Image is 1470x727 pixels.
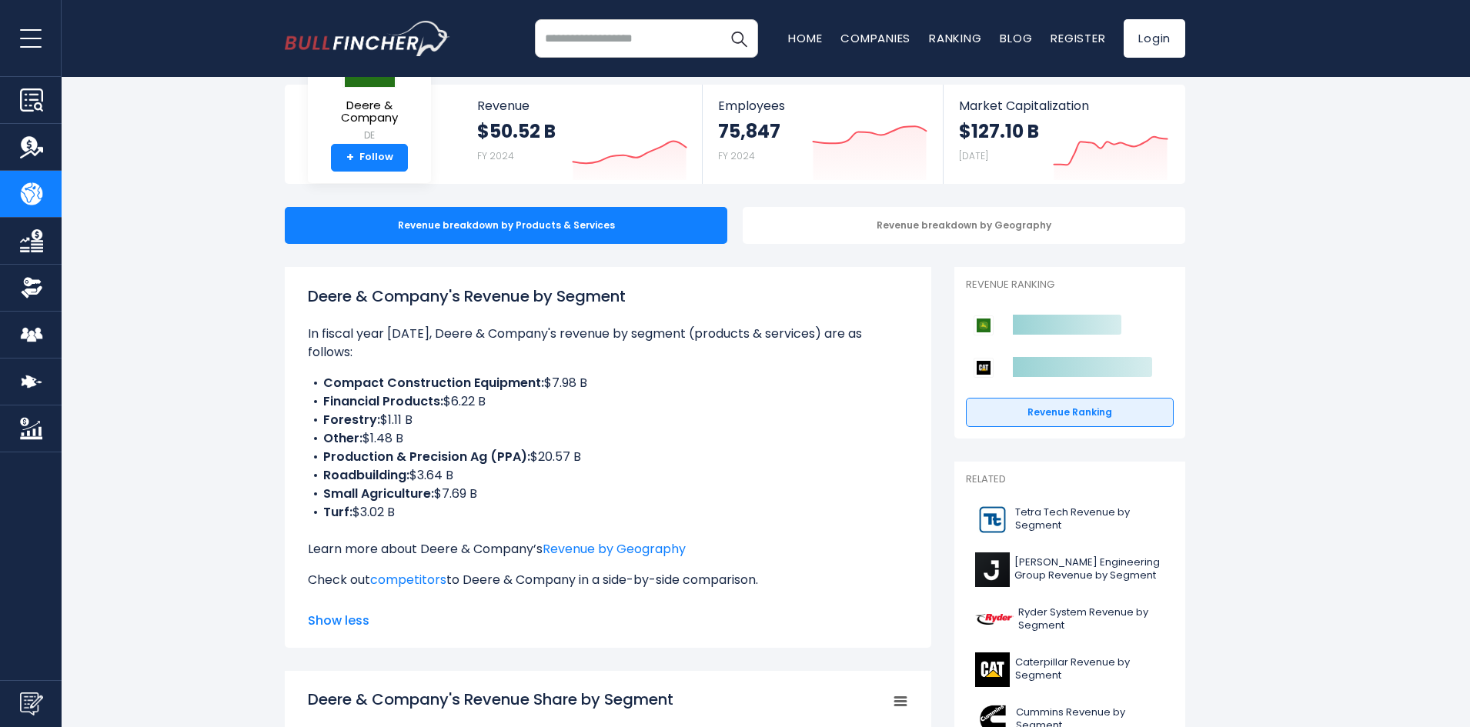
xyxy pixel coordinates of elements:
[1124,19,1185,58] a: Login
[308,485,908,503] li: $7.69 B
[477,149,514,162] small: FY 2024
[323,374,544,392] b: Compact Construction Equipment:
[1015,656,1164,682] span: Caterpillar Revenue by Segment
[308,612,908,630] span: Show less
[370,571,446,589] a: competitors
[1000,30,1032,46] a: Blog
[1051,30,1105,46] a: Register
[788,30,822,46] a: Home
[959,119,1039,143] strong: $127.10 B
[966,473,1174,486] p: Related
[966,599,1174,641] a: Ryder System Revenue by Segment
[743,207,1185,244] div: Revenue breakdown by Geography
[718,119,780,143] strong: 75,847
[323,429,362,447] b: Other:
[308,689,673,710] tspan: Deere & Company's Revenue Share by Segment
[1014,556,1164,582] span: [PERSON_NAME] Engineering Group Revenue by Segment
[308,571,908,589] p: Check out to Deere & Company in a side-by-side comparison.
[323,466,409,484] b: Roadbuilding:
[974,315,994,335] img: Deere & Company competitors logo
[323,448,530,465] b: Production & Precision Ag (PPA):
[308,285,908,308] h1: Deere & Company's Revenue by Segment
[320,128,419,142] small: DE
[308,411,908,429] li: $1.11 B
[1018,606,1164,632] span: Ryder System Revenue by Segment
[703,85,942,184] a: Employees 75,847 FY 2024
[323,411,380,429] b: Forestry:
[308,325,908,362] p: In fiscal year [DATE], Deere & Company's revenue by segment (products & services) are as follows:
[966,649,1174,691] a: Caterpillar Revenue by Segment
[308,466,908,485] li: $3.64 B
[308,429,908,448] li: $1.48 B
[319,35,419,144] a: Deere & Company DE
[308,503,908,522] li: $3.02 B
[975,502,1011,537] img: TTEK logo
[308,374,908,392] li: $7.98 B
[959,98,1168,113] span: Market Capitalization
[331,144,408,172] a: +Follow
[966,549,1174,591] a: [PERSON_NAME] Engineering Group Revenue by Segment
[285,21,450,56] a: Go to homepage
[929,30,981,46] a: Ranking
[720,19,758,58] button: Search
[285,21,450,56] img: bullfincher logo
[966,499,1174,541] a: Tetra Tech Revenue by Segment
[975,652,1011,687] img: CAT logo
[718,98,927,113] span: Employees
[840,30,910,46] a: Companies
[462,85,703,184] a: Revenue $50.52 B FY 2024
[959,149,988,162] small: [DATE]
[543,540,686,558] a: Revenue by Geography
[477,98,687,113] span: Revenue
[323,485,434,502] b: Small Agriculture:
[320,99,419,125] span: Deere & Company
[975,552,1010,587] img: J logo
[974,358,994,378] img: Caterpillar competitors logo
[944,85,1184,184] a: Market Capitalization $127.10 B [DATE]
[285,207,727,244] div: Revenue breakdown by Products & Services
[308,448,908,466] li: $20.57 B
[966,278,1174,292] p: Revenue Ranking
[966,398,1174,427] a: Revenue Ranking
[308,392,908,411] li: $6.22 B
[718,149,755,162] small: FY 2024
[346,151,354,165] strong: +
[1015,506,1164,532] span: Tetra Tech Revenue by Segment
[975,602,1014,637] img: R logo
[20,276,43,299] img: Ownership
[323,503,352,521] b: Turf:
[308,540,908,559] p: Learn more about Deere & Company’s
[477,119,556,143] strong: $50.52 B
[323,392,443,410] b: Financial Products:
